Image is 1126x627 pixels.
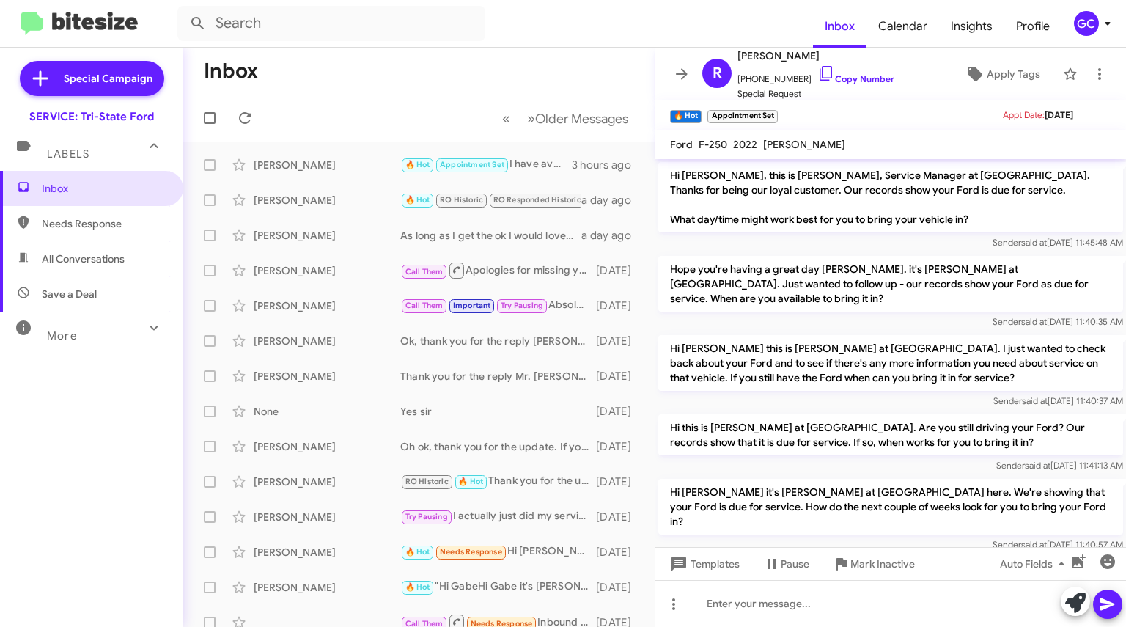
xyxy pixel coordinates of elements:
[737,87,894,101] span: Special Request
[658,162,1123,232] p: Hi [PERSON_NAME], this is [PERSON_NAME], Service Manager at [GEOGRAPHIC_DATA]. Thanks for being o...
[177,6,485,41] input: Search
[254,404,400,419] div: None
[405,160,430,169] span: 🔥 Hot
[254,369,400,384] div: [PERSON_NAME]
[733,138,757,151] span: 2022
[400,156,572,173] div: I have availability on the 27th, what service would you like to schedule and will you be waiting?
[1003,109,1045,120] span: Appt Date:
[596,334,643,348] div: [DATE]
[1004,5,1061,48] a: Profile
[400,439,596,454] div: Oh ok, thank you for the update. If you ever own another Ford and need assistance please don't he...
[405,267,444,276] span: Call Them
[458,477,483,486] span: 🔥 Hot
[400,404,596,419] div: Yes sir
[405,512,448,521] span: Try Pausing
[254,439,400,454] div: [PERSON_NAME]
[20,61,164,96] a: Special Campaign
[405,195,430,205] span: 🔥 Hot
[254,193,400,208] div: [PERSON_NAME]
[1045,109,1073,120] span: [DATE]
[667,551,740,577] span: Templates
[596,263,643,278] div: [DATE]
[254,158,400,172] div: [PERSON_NAME]
[658,335,1123,391] p: Hi [PERSON_NAME] this is [PERSON_NAME] at [GEOGRAPHIC_DATA]. I just wanted to check back about yo...
[658,414,1123,455] p: Hi this is [PERSON_NAME] at [GEOGRAPHIC_DATA]. Are you still driving your Ford? Our records show ...
[987,61,1040,87] span: Apply Tags
[400,191,581,208] div: Yes sir
[866,5,939,48] a: Calendar
[596,580,643,595] div: [DATE]
[821,551,927,577] button: Mark Inactive
[502,109,510,128] span: «
[939,5,1004,48] a: Insights
[658,256,1123,312] p: Hope you're having a great day [PERSON_NAME]. it's [PERSON_NAME] at [GEOGRAPHIC_DATA]. Just wante...
[581,193,643,208] div: a day ago
[737,65,894,87] span: [PHONE_NUMBER]
[400,297,596,314] div: Absolutely, just let us know when works best for you!
[596,510,643,524] div: [DATE]
[405,582,430,592] span: 🔥 Hot
[518,103,637,133] button: Next
[993,395,1123,406] span: Sender [DATE] 11:40:37 AM
[1021,316,1047,327] span: said at
[254,298,400,313] div: [PERSON_NAME]
[453,301,491,310] span: Important
[47,329,77,342] span: More
[581,228,643,243] div: a day ago
[535,111,628,127] span: Older Messages
[400,543,596,560] div: Hi [PERSON_NAME], I'm not due for a while. Susquehanna came to the house & did it in the Spring. ...
[993,539,1123,550] span: Sender [DATE] 11:40:57 AM
[400,261,596,279] div: Apologies for missing your call [PERSON_NAME], I just called and left a message with how to get i...
[400,579,596,595] div: "Hi GabeHi Gabe it's [PERSON_NAME], at [GEOGRAPHIC_DATA]. Our records indicate that your Ford may...
[254,580,400,595] div: [PERSON_NAME]
[440,160,504,169] span: Appointment Set
[42,216,166,231] span: Needs Response
[493,195,581,205] span: RO Responded Historic
[813,5,866,48] a: Inbox
[751,551,821,577] button: Pause
[713,62,722,85] span: R
[254,334,400,348] div: [PERSON_NAME]
[1021,237,1047,248] span: said at
[400,228,581,243] div: As long as I get the ok I would love to do that for you [PERSON_NAME], Let me run that up the fla...
[996,460,1123,471] span: Sender [DATE] 11:41:13 AM
[1025,460,1050,471] span: said at
[400,508,596,525] div: I actually just did my service [DATE]. I'll keep you in mind for the next one.
[400,334,596,348] div: Ok, thank you for the reply [PERSON_NAME], if we can ever help in the future please don't hesitat...
[254,228,400,243] div: [PERSON_NAME]
[596,298,643,313] div: [DATE]
[254,474,400,489] div: [PERSON_NAME]
[655,551,751,577] button: Templates
[1000,551,1070,577] span: Auto Fields
[948,61,1056,87] button: Apply Tags
[493,103,519,133] button: Previous
[405,547,430,557] span: 🔥 Hot
[988,551,1082,577] button: Auto Fields
[670,110,702,123] small: 🔥 Hot
[42,181,166,196] span: Inbox
[405,301,444,310] span: Call Them
[596,369,643,384] div: [DATE]
[993,237,1123,248] span: Sender [DATE] 11:45:48 AM
[707,110,777,123] small: Appointment Set
[1022,395,1048,406] span: said at
[42,287,97,301] span: Save a Deal
[204,59,258,83] h1: Inbox
[47,147,89,161] span: Labels
[494,103,637,133] nav: Page navigation example
[572,158,643,172] div: 3 hours ago
[64,71,152,86] span: Special Campaign
[596,474,643,489] div: [DATE]
[596,545,643,560] div: [DATE]
[405,477,449,486] span: RO Historic
[699,138,727,151] span: F-250
[440,195,483,205] span: RO Historic
[1074,11,1099,36] div: GC
[29,109,154,124] div: SERVICE: Tri-State Ford
[670,138,693,151] span: Ford
[527,109,535,128] span: »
